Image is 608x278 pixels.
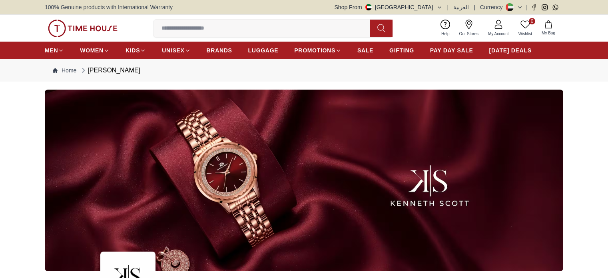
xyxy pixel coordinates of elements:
[489,43,532,58] a: [DATE] DEALS
[248,46,279,54] span: LUGGAGE
[430,46,473,54] span: PAY DAY SALE
[207,46,232,54] span: BRANDS
[126,46,140,54] span: KIDS
[447,3,449,11] span: |
[529,18,535,24] span: 0
[474,3,475,11] span: |
[480,3,506,11] div: Currency
[80,46,104,54] span: WOMEN
[248,43,279,58] a: LUGGAGE
[294,43,341,58] a: PROMOTIONS
[552,4,558,10] a: Whatsapp
[389,43,414,58] a: GIFTING
[453,3,469,11] button: العربية
[294,46,335,54] span: PROMOTIONS
[45,3,173,11] span: 100% Genuine products with International Warranty
[80,66,140,75] div: [PERSON_NAME]
[531,4,537,10] a: Facebook
[437,18,455,38] a: Help
[537,19,560,38] button: My Bag
[162,43,190,58] a: UNISEX
[357,43,373,58] a: SALE
[53,66,76,74] a: Home
[485,31,512,37] span: My Account
[365,4,372,10] img: United Arab Emirates
[126,43,146,58] a: KIDS
[389,46,414,54] span: GIFTING
[438,31,453,37] span: Help
[45,90,563,271] img: ...
[542,4,548,10] a: Instagram
[455,18,483,38] a: Our Stores
[48,20,118,37] img: ...
[80,43,110,58] a: WOMEN
[207,43,232,58] a: BRANDS
[456,31,482,37] span: Our Stores
[430,43,473,58] a: PAY DAY SALE
[526,3,528,11] span: |
[162,46,184,54] span: UNISEX
[357,46,373,54] span: SALE
[45,59,563,82] nav: Breadcrumb
[514,18,537,38] a: 0Wishlist
[45,43,64,58] a: MEN
[515,31,535,37] span: Wishlist
[45,46,58,54] span: MEN
[538,30,558,36] span: My Bag
[335,3,443,11] button: Shop From[GEOGRAPHIC_DATA]
[489,46,532,54] span: [DATE] DEALS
